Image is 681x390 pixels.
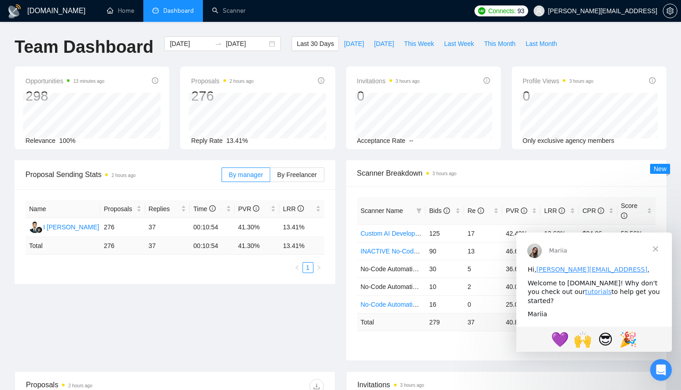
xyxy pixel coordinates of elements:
[152,7,159,14] span: dashboard
[357,76,420,86] span: Invitations
[478,208,484,214] span: info-circle
[464,278,502,295] td: 2
[433,171,457,176] time: 3 hours ago
[523,137,615,144] span: Only exclusive agency members
[170,39,211,49] input: Start date
[357,87,420,105] div: 0
[279,218,324,237] td: 13.41%
[361,301,461,308] a: No-Code Automation (Client Filters)
[193,205,215,213] span: Time
[43,222,153,232] div: I [PERSON_NAME] [PERSON_NAME]
[215,40,222,47] span: swap-right
[190,237,234,255] td: 00:10:54
[598,208,604,214] span: info-circle
[506,207,527,214] span: PVR
[318,77,324,84] span: info-circle
[25,237,100,255] td: Total
[15,36,153,58] h1: Team Dashboard
[313,262,324,273] button: right
[502,242,540,260] td: 46.67%
[425,260,464,278] td: 30
[292,36,339,51] button: Last 30 Days
[484,77,490,84] span: info-circle
[374,39,394,49] span: [DATE]
[621,213,627,219] span: info-circle
[29,222,40,233] img: IG
[559,208,565,214] span: info-circle
[361,207,403,214] span: Scanner Name
[396,79,420,84] time: 3 hours ago
[663,7,677,15] a: setting
[582,207,604,214] span: CPR
[425,242,464,260] td: 90
[414,204,424,218] span: filter
[238,205,260,213] span: PVR
[145,218,190,237] td: 37
[209,205,216,212] span: info-circle
[523,76,594,86] span: Profile Views
[191,137,222,144] span: Reply Rate
[516,233,672,352] iframe: Intercom live chat message
[357,167,656,179] span: Scanner Breakdown
[298,205,304,212] span: info-circle
[190,218,234,237] td: 00:10:54
[152,77,158,84] span: info-circle
[226,39,267,49] input: End date
[502,278,540,295] td: 40.00%
[663,4,677,18] button: setting
[654,165,666,172] span: New
[536,8,542,14] span: user
[404,39,434,49] span: This Week
[369,36,399,51] button: [DATE]
[617,224,656,242] td: 53.56%
[569,79,593,84] time: 3 hours ago
[425,278,464,295] td: 10
[429,207,449,214] span: Bids
[425,313,464,331] td: 279
[107,7,134,15] a: homeHome
[25,200,100,218] th: Name
[230,79,254,84] time: 2 hours ago
[650,359,672,381] iframe: Intercom live chat
[316,265,322,270] span: right
[523,87,594,105] div: 0
[235,237,279,255] td: 41.30 %
[303,262,313,273] li: 1
[104,204,134,214] span: Proposals
[479,36,520,51] button: This Month
[399,36,439,51] button: This Week
[283,205,304,213] span: LRR
[100,237,145,255] td: 276
[468,207,484,214] span: Re
[464,313,502,331] td: 37
[100,218,145,237] td: 276
[73,79,104,84] time: 13 minutes ago
[68,383,92,388] time: 2 hours ago
[621,202,638,219] span: Score
[649,77,656,84] span: info-circle
[25,169,222,180] span: Proposal Sending Stats
[361,265,465,273] span: No-Code Automation (Budget-Filters)
[191,76,253,86] span: Proposals
[235,218,279,237] td: 41.30%
[502,313,540,331] td: 40.86 %
[357,137,406,144] span: Acceptance Rate
[488,6,515,16] span: Connects:
[579,224,617,242] td: $24.86
[521,208,527,214] span: info-circle
[229,171,263,178] span: By manager
[215,40,222,47] span: to
[400,383,424,388] time: 3 hours ago
[520,36,562,51] button: Last Month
